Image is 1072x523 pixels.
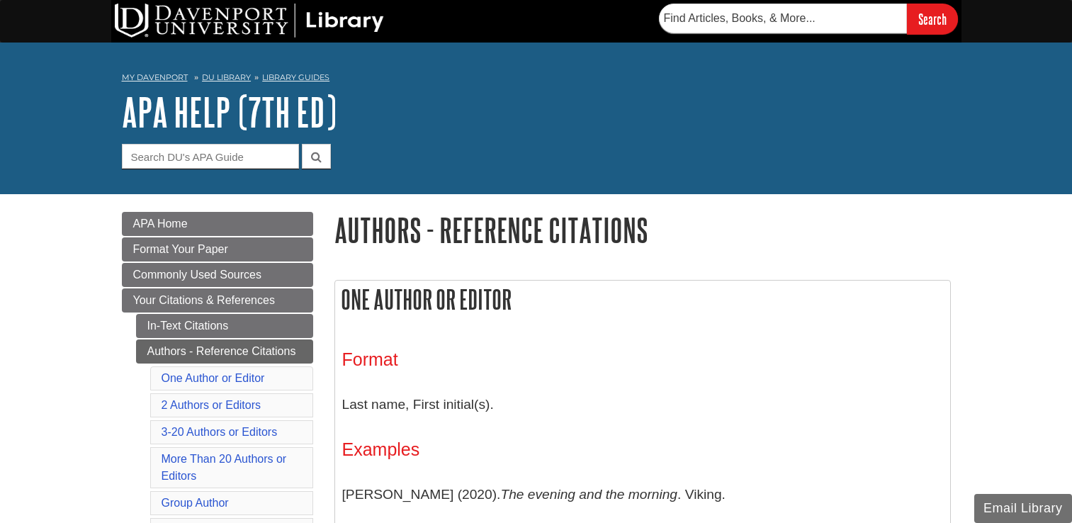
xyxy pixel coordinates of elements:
[136,339,313,364] a: Authors - Reference Citations
[122,212,313,236] a: APA Home
[133,243,228,255] span: Format Your Paper
[659,4,958,34] form: Searches DU Library's articles, books, and more
[136,314,313,338] a: In-Text Citations
[907,4,958,34] input: Search
[974,494,1072,523] button: Email Library
[162,372,265,384] a: One Author or Editor
[122,68,951,91] nav: breadcrumb
[122,237,313,261] a: Format Your Paper
[122,263,313,287] a: Commonly Used Sources
[162,453,287,482] a: More Than 20 Authors or Editors
[162,497,229,509] a: Group Author
[162,399,261,411] a: 2 Authors or Editors
[342,474,943,515] p: [PERSON_NAME] (2020). . Viking.
[342,349,943,370] h3: Format
[342,384,943,425] p: Last name, First initial(s).
[262,72,329,82] a: Library Guides
[122,72,188,84] a: My Davenport
[335,281,950,318] h2: One Author or Editor
[334,212,951,248] h1: Authors - Reference Citations
[202,72,251,82] a: DU Library
[122,288,313,313] a: Your Citations & References
[115,4,384,38] img: DU Library
[659,4,907,33] input: Find Articles, Books, & More...
[122,144,299,169] input: Search DU's APA Guide
[162,426,278,438] a: 3-20 Authors or Editors
[122,90,337,134] a: APA Help (7th Ed)
[133,269,261,281] span: Commonly Used Sources
[133,218,188,230] span: APA Home
[500,487,677,502] i: The evening and the morning
[133,294,275,306] span: Your Citations & References
[342,439,943,460] h3: Examples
